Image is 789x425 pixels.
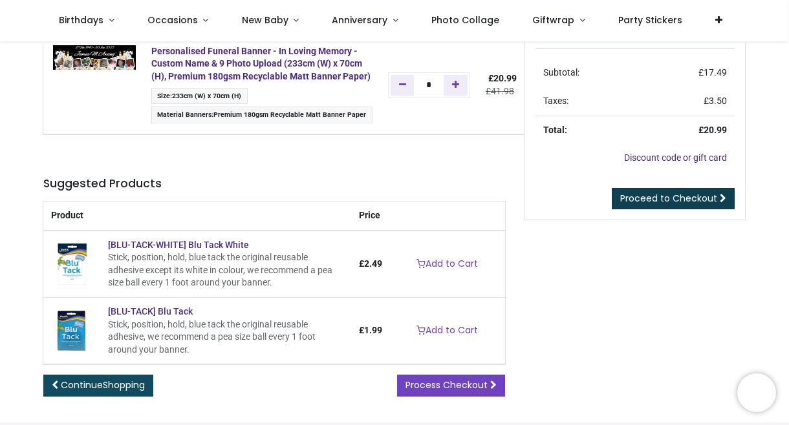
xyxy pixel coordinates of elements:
span: £ [359,325,382,335]
div: Stick, position, hold, blue tack the original reusable adhesive except its white in colour, we re... [108,251,343,289]
span: Premium 180gsm Recyclable Matt Banner Paper [213,110,366,119]
span: Shopping [103,378,145,391]
span: £ [359,258,382,269]
span: 20.99 [493,73,517,83]
a: Add to Cart [408,320,486,342]
a: [BLU-TACK-WHITE] Blu Tack White [51,258,92,269]
td: Taxes: [535,87,643,116]
strong: £ [698,125,727,135]
img: [BLU-TACK-WHITE] Blu Tack White [51,244,92,285]
iframe: Brevo live chat [737,373,776,412]
span: Size [157,92,170,100]
span: Continue [61,378,145,391]
a: Add one [444,75,468,96]
del: £ [486,86,514,96]
img: YLRRPQAAAAZJREFUAwCFSmHbfA90ywAAAABJRU5ErkJggg== [53,45,136,70]
th: Product [43,202,351,231]
a: Proceed to Checkout [612,188,735,210]
a: Process Checkout [397,375,505,397]
span: 17.49 [704,67,727,78]
span: New Baby [242,14,288,26]
span: Occasions [147,14,198,26]
div: Stick, position, hold, blue tack the original reusable adhesive, we recommend a pea size ball eve... [108,318,343,357]
span: £ [704,96,727,106]
span: 1.99 [364,325,382,335]
span: Party Stickers [618,14,682,26]
span: Birthdays [59,14,103,26]
a: [BLU-TACK] Blu Tack [51,325,92,335]
span: Process Checkout [405,378,488,391]
span: Proceed to Checkout [620,192,717,205]
td: Subtotal: [535,59,643,87]
span: Anniversary [332,14,387,26]
span: 233cm (W) x 70cm (H) [172,92,241,100]
span: 41.98 [491,86,514,96]
a: Remove one [391,75,415,96]
a: Personalised Funeral Banner - In Loving Memory - Custom Name & 9 Photo Upload (233cm (W) x 70cm (... [151,46,371,81]
strong: Total: [543,125,567,135]
a: Add to Cart [408,253,486,275]
span: : [151,107,373,123]
img: [BLU-TACK] Blu Tack [51,310,92,351]
span: Giftwrap [532,14,574,26]
span: 2.49 [364,258,382,269]
a: ContinueShopping [43,375,153,397]
span: Material Banners [157,110,211,119]
span: 3.50 [709,96,727,106]
span: : [151,88,248,104]
h5: Suggested Products [43,176,505,192]
th: Price [351,202,390,231]
a: Discount code or gift card [624,152,727,163]
span: Photo Collage [431,14,499,26]
span: 20.99 [704,125,727,135]
span: £ [488,73,517,83]
a: [BLU-TACK] Blu Tack [108,306,193,316]
a: [BLU-TACK-WHITE] Blu Tack White [108,240,249,250]
span: £ [698,67,727,78]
